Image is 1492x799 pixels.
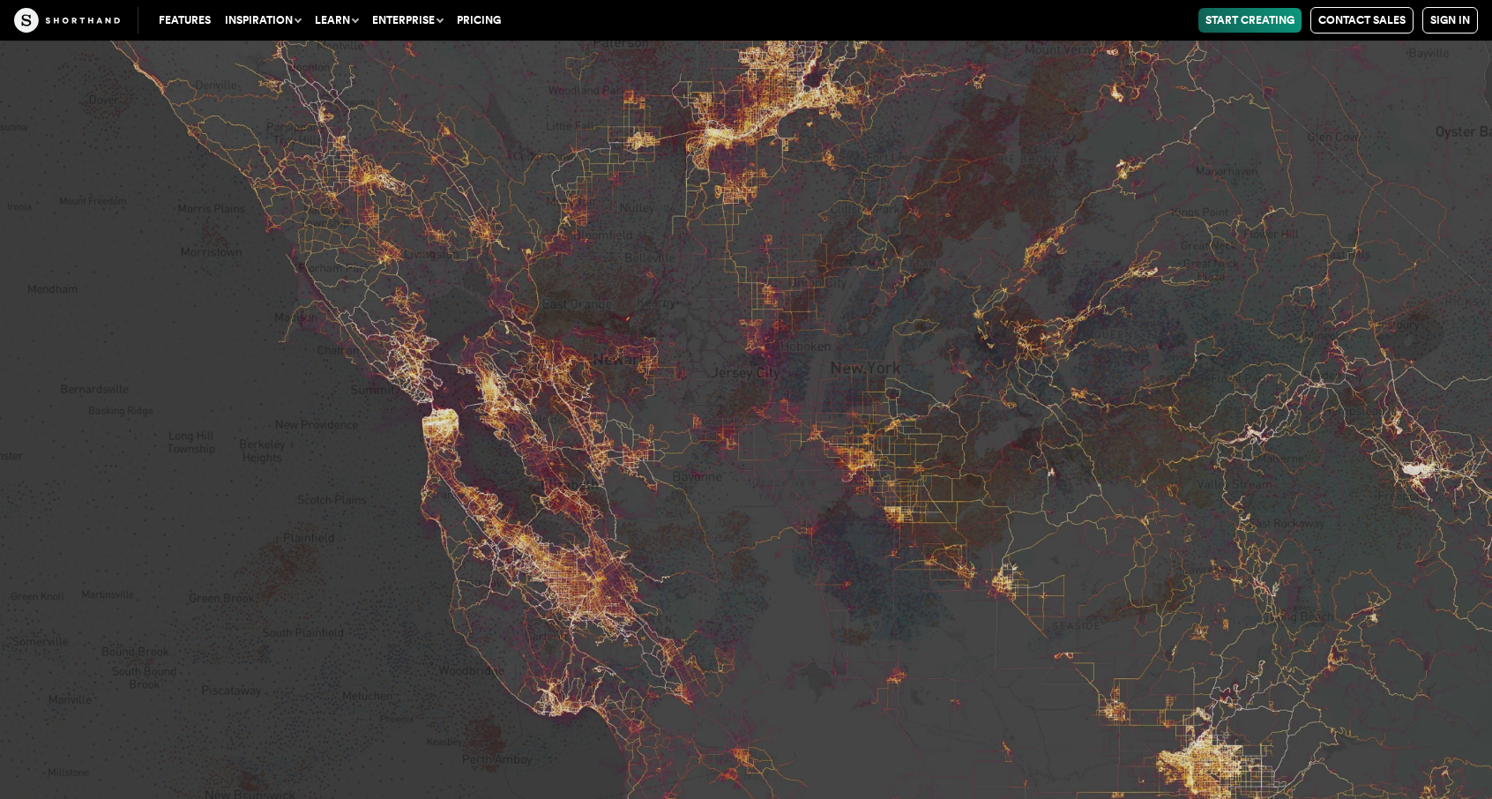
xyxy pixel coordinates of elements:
button: Learn [308,8,365,33]
button: Enterprise [365,8,450,33]
a: Features [152,8,218,33]
a: Sign in [1422,7,1478,34]
a: Start Creating [1198,8,1302,33]
img: The Craft [14,8,120,33]
a: Contact Sales [1310,7,1414,34]
button: Inspiration [218,8,308,33]
a: Pricing [450,8,508,33]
